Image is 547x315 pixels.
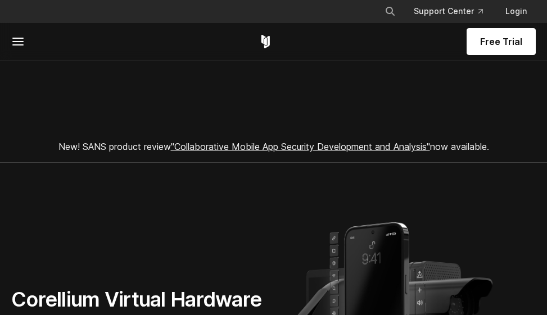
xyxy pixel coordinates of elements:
a: Support Center [405,1,492,21]
a: Free Trial [467,28,536,55]
div: Navigation Menu [376,1,536,21]
span: New! SANS product review now available. [58,141,489,152]
a: Corellium Home [259,35,273,48]
a: Login [496,1,536,21]
a: "Collaborative Mobile App Security Development and Analysis" [171,141,430,152]
button: Search [380,1,400,21]
span: Free Trial [480,35,522,48]
h1: Corellium Virtual Hardware [11,287,349,312]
